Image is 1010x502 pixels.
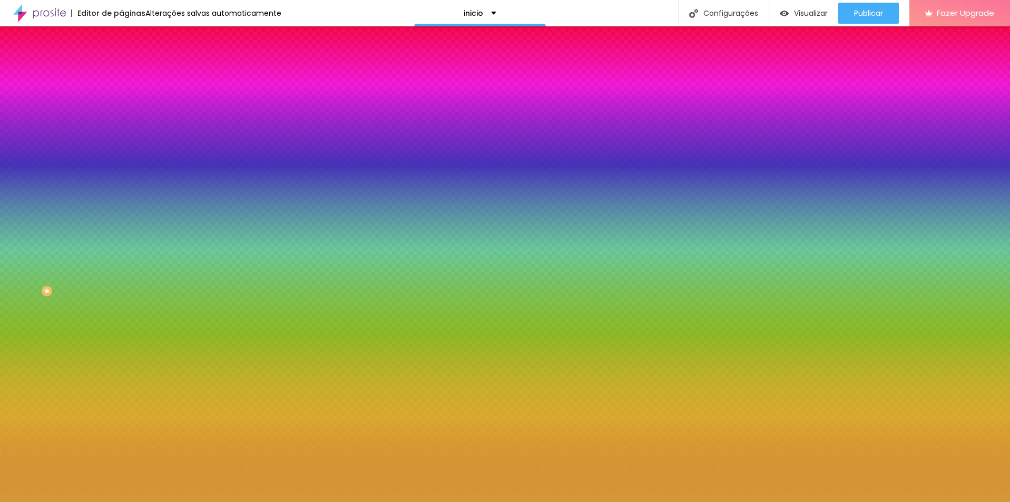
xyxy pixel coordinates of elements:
img: Icone [689,9,698,18]
span: Fazer Upgrade [937,8,994,17]
img: view-1.svg [780,9,789,18]
button: Visualizar [769,3,838,24]
div: Alterações salvas automaticamente [145,9,281,17]
button: Publicar [838,3,899,24]
p: inicio [464,9,483,17]
span: Visualizar [794,9,828,17]
span: Publicar [854,9,883,17]
div: Editor de páginas [71,9,145,17]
